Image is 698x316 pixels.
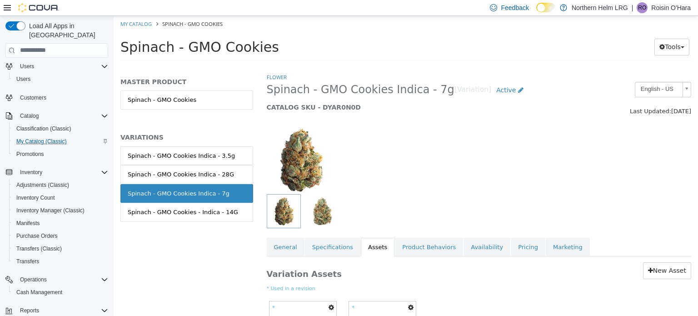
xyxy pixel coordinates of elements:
[20,307,39,314] span: Reports
[13,243,65,254] a: Transfers (Classic)
[9,230,112,242] button: Purchase Orders
[9,122,112,135] button: Classification (Classic)
[13,136,108,147] span: My Catalog (Classic)
[153,58,173,65] a: Flower
[18,3,59,12] img: Cova
[9,255,112,268] button: Transfers
[651,2,691,13] p: Roisin O'Hara
[9,204,112,217] button: Inventory Manager (Classic)
[13,231,108,241] span: Purchase Orders
[9,148,112,161] button: Promotions
[529,246,578,263] a: New Asset
[501,3,528,12] span: Feedback
[13,192,108,203] span: Inventory Count
[153,222,191,241] a: General
[153,110,221,178] img: 150
[16,181,69,189] span: Adjustments (Classic)
[13,149,48,160] a: Promotions
[16,274,50,285] button: Operations
[191,222,247,241] a: Specifications
[7,23,165,39] span: Spinach - GMO Cookies
[14,173,116,182] div: Spinach - GMO Cookies Indica - 7g
[16,245,62,252] span: Transfers (Classic)
[49,5,109,11] span: Spinach - GMO Cookies
[383,70,402,78] span: Active
[247,222,281,241] a: Assets
[16,167,108,178] span: Inventory
[632,2,633,13] p: |
[9,286,112,299] button: Cash Management
[397,222,432,241] a: Pricing
[20,169,42,176] span: Inventory
[341,70,378,78] small: [Variation]
[16,75,30,83] span: Users
[14,154,120,163] div: Spinach - GMO Cookies Indica - 28G
[9,217,112,230] button: Manifests
[153,67,341,81] span: Spinach - GMO Cookies Indica - 7g
[558,92,578,99] span: [DATE]
[13,180,73,191] a: Adjustments (Classic)
[9,73,112,85] button: Users
[16,125,71,132] span: Classification (Classic)
[16,110,42,121] button: Catalog
[2,273,112,286] button: Operations
[9,242,112,255] button: Transfers (Classic)
[16,207,85,214] span: Inventory Manager (Classic)
[16,92,50,103] a: Customers
[14,192,125,201] div: Spinach - GMO Cookies - Indica - 14G
[522,66,565,80] span: English - US
[7,117,140,125] h5: VARIATIONS
[25,21,108,40] span: Load All Apps in [GEOGRAPHIC_DATA]
[350,222,397,241] a: Availability
[536,3,555,12] input: Dark Mode
[13,218,43,229] a: Manifests
[153,246,400,263] h3: Variation Assets
[153,269,578,277] small: * Used in a revision
[516,92,558,99] span: Last Updated:
[16,220,40,227] span: Manifests
[13,149,108,160] span: Promotions
[13,192,59,203] a: Inventory Count
[13,287,66,298] a: Cash Management
[2,110,112,122] button: Catalog
[281,222,349,241] a: Product Behaviors
[16,305,108,316] span: Reports
[13,74,34,85] a: Users
[638,2,646,13] span: RO
[16,150,44,158] span: Promotions
[13,243,108,254] span: Transfers (Classic)
[572,2,628,13] p: Northern Helm LRG
[13,256,43,267] a: Transfers
[16,110,108,121] span: Catalog
[16,167,46,178] button: Inventory
[16,61,108,72] span: Users
[9,191,112,204] button: Inventory Count
[2,91,112,104] button: Customers
[7,62,140,70] h5: MASTER PRODUCT
[13,136,70,147] a: My Catalog (Classic)
[13,123,75,134] a: Classification (Classic)
[2,60,112,73] button: Users
[13,123,108,134] span: Classification (Classic)
[16,61,38,72] button: Users
[541,23,576,40] button: Tools
[13,218,108,229] span: Manifests
[16,305,43,316] button: Reports
[20,94,46,101] span: Customers
[20,276,47,283] span: Operations
[637,2,648,13] div: Roisin O'Hara
[20,112,39,120] span: Catalog
[16,289,62,296] span: Cash Management
[13,180,108,191] span: Adjustments (Classic)
[13,287,108,298] span: Cash Management
[16,138,67,145] span: My Catalog (Classic)
[16,92,108,103] span: Customers
[536,12,537,13] span: Dark Mode
[16,258,39,265] span: Transfers
[14,135,121,145] div: Spinach - GMO Cookies Indica - 3.5g
[9,179,112,191] button: Adjustments (Classic)
[9,135,112,148] button: My Catalog (Classic)
[20,63,34,70] span: Users
[16,274,108,285] span: Operations
[521,66,578,81] a: English - US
